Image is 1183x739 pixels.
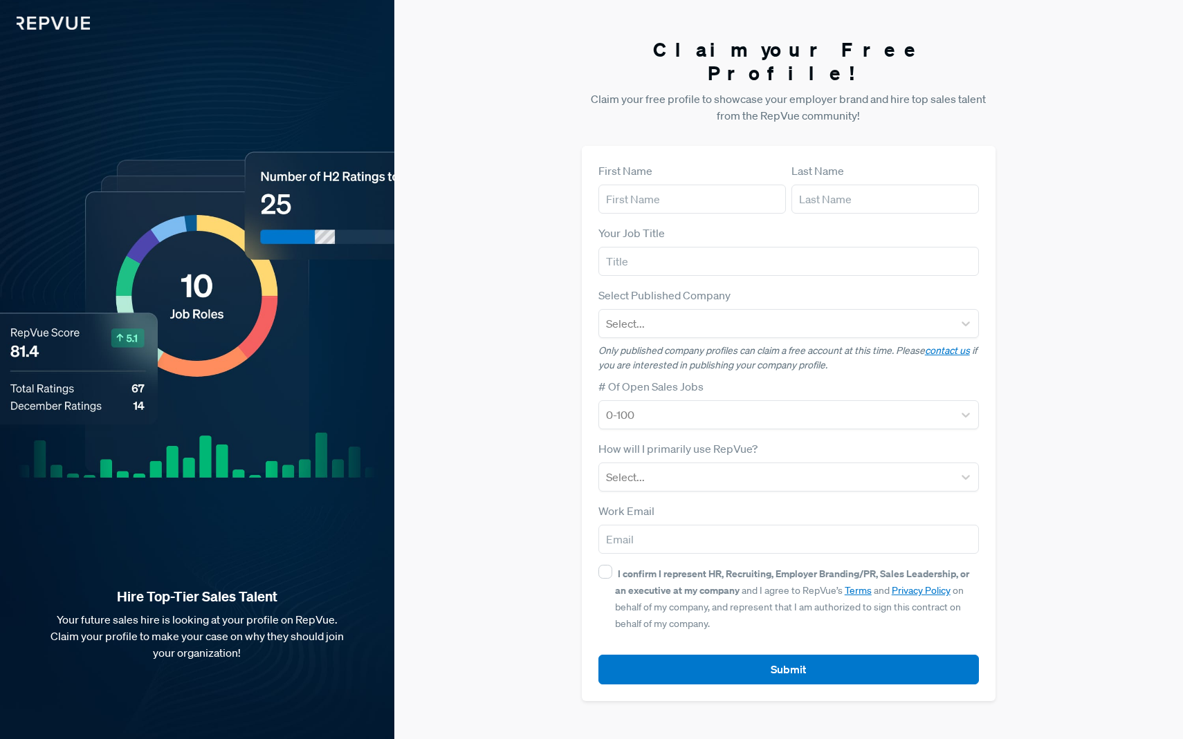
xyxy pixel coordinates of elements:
h3: Claim your Free Profile! [582,38,996,84]
label: # Of Open Sales Jobs [598,378,704,395]
label: Last Name [791,162,844,179]
a: Terms [845,584,872,597]
a: Privacy Policy [892,584,951,597]
strong: I confirm I represent HR, Recruiting, Employer Branding/PR, Sales Leadership, or an executive at ... [615,567,969,597]
label: First Name [598,162,652,179]
input: Email [598,525,980,554]
label: Select Published Company [598,287,731,303]
p: Only published company profiles can claim a free account at this time. Please if you are interest... [598,344,980,373]
input: Last Name [791,185,979,214]
label: How will I primarily use RepVue? [598,440,758,457]
strong: Hire Top-Tier Sales Talent [22,588,372,606]
p: Claim your free profile to showcase your employer brand and hire top sales talent from the RepVue... [582,91,996,124]
input: Title [598,247,980,276]
p: Your future sales hire is looking at your profile on RepVue. Claim your profile to make your case... [22,611,372,661]
label: Work Email [598,503,654,519]
input: First Name [598,185,786,214]
button: Submit [598,655,980,684]
a: contact us [925,344,970,357]
span: and I agree to RepVue’s and on behalf of my company, and represent that I am authorized to sign t... [615,568,969,630]
label: Your Job Title [598,225,665,241]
